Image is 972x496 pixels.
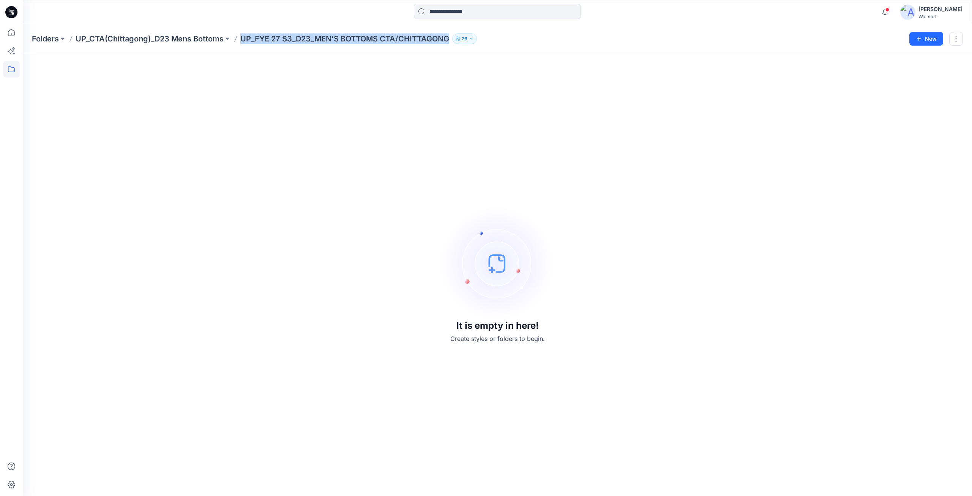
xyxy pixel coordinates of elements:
h3: It is empty in here! [456,320,539,331]
div: [PERSON_NAME] [918,5,963,14]
a: UP_CTA(Chittagong)_D23 Mens Bottoms [76,33,224,44]
div: Walmart [918,14,963,19]
button: New [909,32,943,46]
p: 26 [462,35,467,43]
img: empty-state-image.svg [440,206,554,320]
p: Create styles or folders to begin. [450,334,545,343]
img: avatar [900,5,915,20]
a: Folders [32,33,59,44]
p: UP_FYE 27 S3_D23_MEN’S BOTTOMS CTA/CHITTAGONG [240,33,449,44]
button: 26 [452,33,477,44]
